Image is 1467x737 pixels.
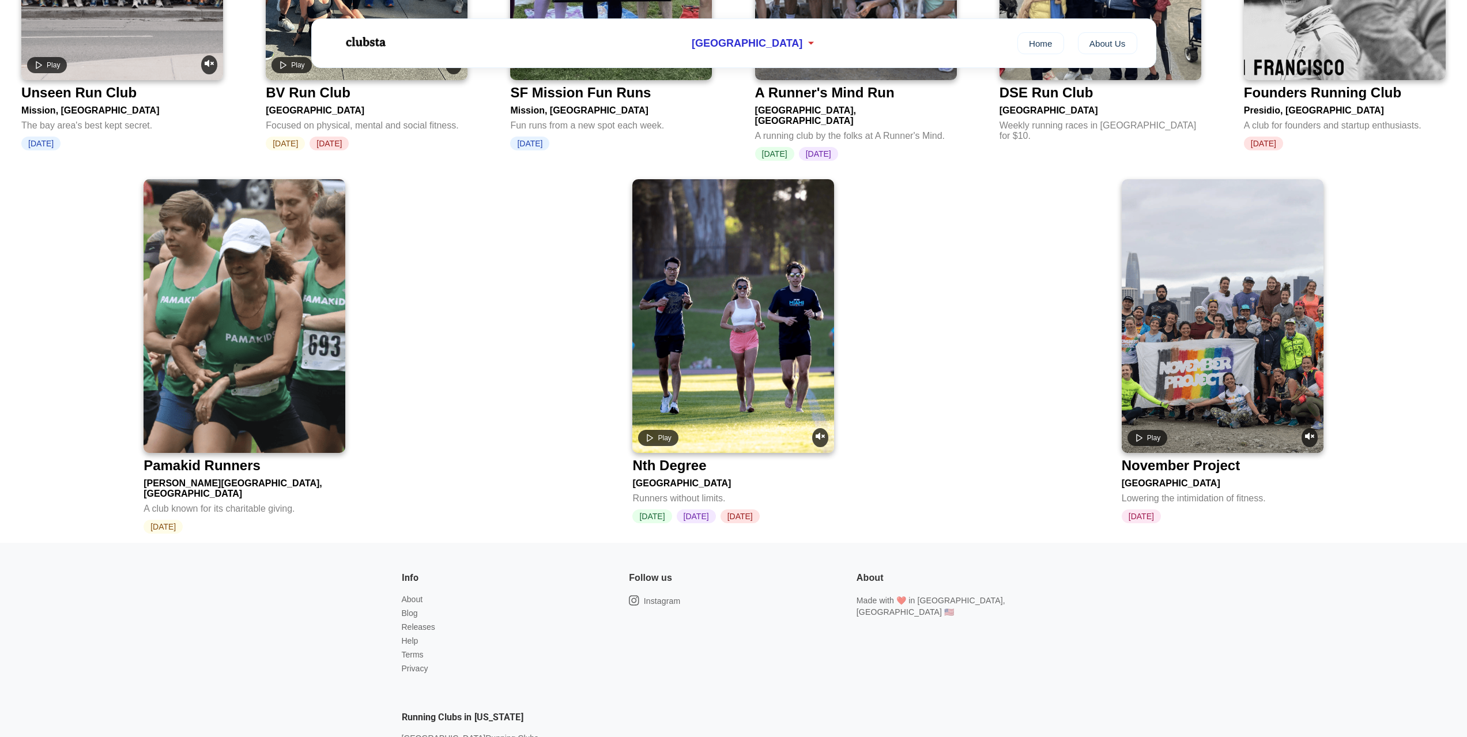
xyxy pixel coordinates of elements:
[1122,489,1323,504] div: Lowering the intimidation of fitness.
[1000,101,1201,116] div: [GEOGRAPHIC_DATA]
[402,664,428,673] a: Privacy
[402,570,418,585] h6: Info
[857,570,884,585] h6: About
[644,595,681,607] p: Instagram
[1244,116,1446,131] div: A club for founders and startup enthusiasts.
[510,101,712,116] div: Mission, [GEOGRAPHIC_DATA]
[755,101,957,126] div: [GEOGRAPHIC_DATA], [GEOGRAPHIC_DATA]
[1122,509,1161,523] span: [DATE]
[402,710,523,725] h6: Running Clubs in [US_STATE]
[510,137,549,150] span: [DATE]
[1147,434,1160,442] span: Play
[755,147,794,161] span: [DATE]
[632,179,834,523] a: Play videoUnmute videoNth Degree[GEOGRAPHIC_DATA]Runners without limits.[DATE][DATE][DATE]
[21,137,61,150] span: [DATE]
[1078,32,1137,54] a: About Us
[812,428,828,447] button: Unmute video
[510,116,712,131] div: Fun runs from a new spot each week.
[1244,85,1401,101] div: Founders Running Club
[1000,116,1201,141] div: Weekly running races in [GEOGRAPHIC_DATA] for $10.
[1122,179,1323,523] a: Play videoUnmute videoNovember Project[GEOGRAPHIC_DATA]Lowering the intimidation of fitness.[DATE]
[755,85,895,101] div: A Runner's Mind Run
[677,509,716,523] span: [DATE]
[721,509,760,523] span: [DATE]
[402,622,435,632] a: Releases
[629,595,680,607] a: Instagram
[1244,137,1283,150] span: [DATE]
[402,650,424,659] a: Terms
[1000,85,1093,101] div: DSE Run Club
[638,430,678,446] button: Play video
[144,458,261,474] div: Pamakid Runners
[21,101,223,116] div: Mission, [GEOGRAPHIC_DATA]
[857,595,1066,618] p: Made with ❤️ in [GEOGRAPHIC_DATA], [GEOGRAPHIC_DATA] 🇺🇸
[266,137,305,150] span: [DATE]
[144,179,345,534] a: Pamakid RunnersPamakid Runners[PERSON_NAME][GEOGRAPHIC_DATA], [GEOGRAPHIC_DATA]A club known for i...
[266,116,467,131] div: Focused on physical, mental and social fitness.
[402,595,423,604] a: About
[799,147,838,161] span: [DATE]
[266,101,467,116] div: [GEOGRAPHIC_DATA]
[510,85,651,101] div: SF Mission Fun Runs
[1302,428,1318,447] button: Unmute video
[144,520,183,534] span: [DATE]
[632,489,834,504] div: Runners without limits.
[1244,101,1446,116] div: Presidio, [GEOGRAPHIC_DATA]
[330,28,399,56] img: Logo
[632,474,834,489] div: [GEOGRAPHIC_DATA]
[1122,458,1240,474] div: November Project
[632,509,672,523] span: [DATE]
[144,474,345,499] div: [PERSON_NAME][GEOGRAPHIC_DATA], [GEOGRAPHIC_DATA]
[310,137,349,150] span: [DATE]
[402,609,418,618] a: Blog
[1127,430,1167,446] button: Play video
[629,570,672,585] h6: Follow us
[21,116,223,131] div: The bay area's best kept secret.
[144,179,345,453] img: Pamakid Runners
[21,85,137,101] div: Unseen Run Club
[755,126,957,141] div: A running club by the folks at A Runner's Mind.
[1122,474,1323,489] div: [GEOGRAPHIC_DATA]
[692,37,802,50] span: [GEOGRAPHIC_DATA]
[632,458,706,474] div: Nth Degree
[1017,32,1064,54] a: Home
[402,636,418,645] a: Help
[144,499,345,514] div: A club known for its charitable giving.
[266,85,350,101] div: BV Run Club
[658,434,671,442] span: Play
